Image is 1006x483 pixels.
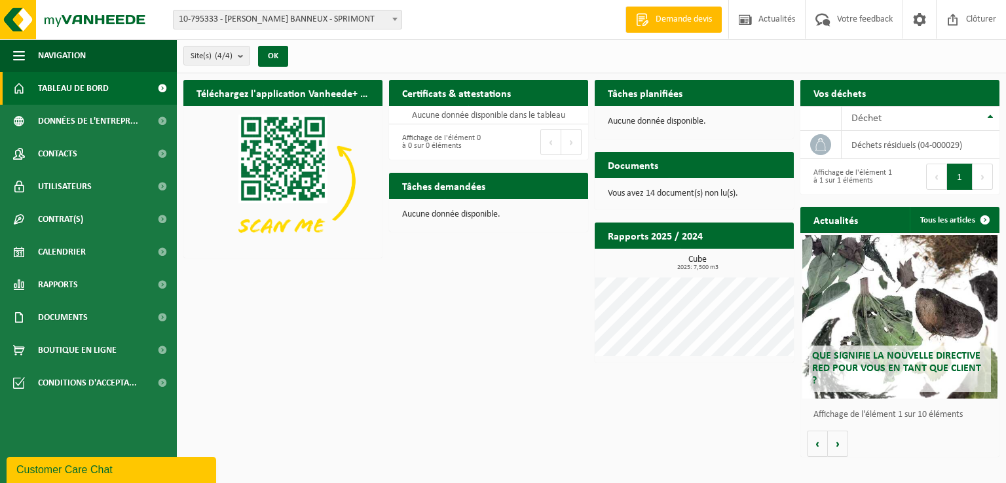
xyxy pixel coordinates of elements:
[851,113,882,124] span: Déchet
[812,351,981,386] span: Que signifie la nouvelle directive RED pour vous en tant que client ?
[389,173,498,198] h2: Tâches demandées
[807,162,893,191] div: Affichage de l'élément 1 à 1 sur 1 éléments
[595,152,671,177] h2: Documents
[608,117,781,126] p: Aucune donnée disponible.
[402,210,575,219] p: Aucune donnée disponible.
[215,52,233,60] count: (4/4)
[828,431,848,457] button: Volgende
[652,13,715,26] span: Demande devis
[947,164,973,190] button: 1
[38,105,138,137] span: Données de l'entrepr...
[183,46,250,65] button: Site(s)(4/4)
[38,72,109,105] span: Tableau de bord
[800,80,879,105] h2: Vos déchets
[910,207,998,233] a: Tous les articles
[7,454,219,483] iframe: chat widget
[842,131,999,159] td: déchets résiduels (04-000029)
[608,189,781,198] p: Vous avez 14 document(s) non lu(s).
[680,248,792,274] a: Consulter les rapports
[183,106,382,255] img: Download de VHEPlus App
[807,431,828,457] button: Vorige
[389,106,588,124] td: Aucune donnée disponible dans le tableau
[174,10,401,29] span: 10-795333 - R. SPRIMONT BANNEUX - SPRIMONT
[38,137,77,170] span: Contacts
[540,129,561,155] button: Previous
[183,80,382,105] h2: Téléchargez l'application Vanheede+ maintenant!
[802,235,997,399] a: Que signifie la nouvelle directive RED pour vous en tant que client ?
[561,129,582,155] button: Next
[625,7,722,33] a: Demande devis
[38,170,92,203] span: Utilisateurs
[926,164,947,190] button: Previous
[38,367,137,399] span: Conditions d'accepta...
[595,223,716,248] h2: Rapports 2025 / 2024
[38,301,88,334] span: Documents
[396,128,482,156] div: Affichage de l'élément 0 à 0 sur 0 éléments
[38,39,86,72] span: Navigation
[800,207,871,232] h2: Actualités
[38,203,83,236] span: Contrat(s)
[389,80,524,105] h2: Certificats & attestations
[601,264,794,271] span: 2025: 7,500 m3
[38,236,86,268] span: Calendrier
[595,80,696,105] h2: Tâches planifiées
[38,268,78,301] span: Rapports
[191,46,233,66] span: Site(s)
[973,164,993,190] button: Next
[258,46,288,67] button: OK
[173,10,402,29] span: 10-795333 - R. SPRIMONT BANNEUX - SPRIMONT
[813,410,993,420] p: Affichage de l'élément 1 sur 10 éléments
[38,334,117,367] span: Boutique en ligne
[601,255,794,271] h3: Cube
